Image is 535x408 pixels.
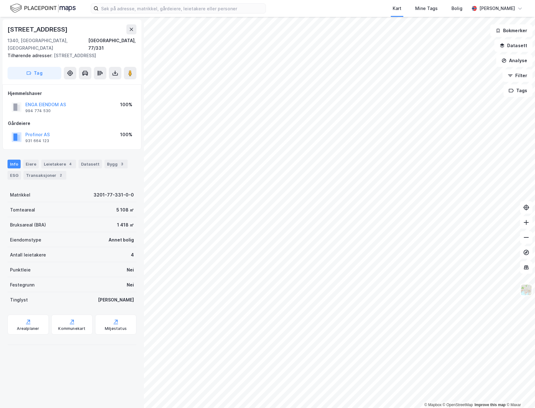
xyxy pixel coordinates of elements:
[494,39,532,52] button: Datasett
[127,266,134,274] div: Nei
[10,281,34,289] div: Festegrunn
[105,326,127,331] div: Miljøstatus
[8,120,136,127] div: Gårdeiere
[504,378,535,408] iframe: Chat Widget
[496,54,532,67] button: Analyse
[475,403,506,407] a: Improve this map
[25,108,51,113] div: 994 774 530
[67,161,74,167] div: 4
[131,251,134,259] div: 4
[41,160,76,168] div: Leietakere
[94,191,134,199] div: 3201-77-331-0-0
[23,171,66,180] div: Transaksjoner
[424,403,441,407] a: Mapbox
[99,4,266,13] input: Søk på adresse, matrikkel, gårdeiere, leietakere eller personer
[8,67,61,79] button: Tag
[119,161,125,167] div: 3
[10,266,31,274] div: Punktleie
[520,284,532,296] img: Z
[503,84,532,97] button: Tags
[8,53,54,58] span: Tilhørende adresser:
[109,236,134,244] div: Annet bolig
[17,326,39,331] div: Arealplaner
[10,221,46,229] div: Bruksareal (BRA)
[104,160,128,168] div: Bygg
[10,191,30,199] div: Matrikkel
[120,131,132,138] div: 100%
[79,160,102,168] div: Datasett
[117,221,134,229] div: 1 418 ㎡
[490,24,532,37] button: Bokmerker
[10,296,28,304] div: Tinglyst
[10,3,76,14] img: logo.f888ab2527a4732fd821a326f86c7f29.svg
[120,101,132,108] div: 100%
[8,171,21,180] div: ESG
[127,281,134,289] div: Nei
[58,326,85,331] div: Kommunekart
[25,138,49,143] div: 931 664 123
[10,251,46,259] div: Antall leietakere
[479,5,515,12] div: [PERSON_NAME]
[393,5,401,12] div: Kart
[443,403,473,407] a: OpenStreetMap
[58,172,64,178] div: 2
[98,296,134,304] div: [PERSON_NAME]
[415,5,438,12] div: Mine Tags
[502,69,532,82] button: Filter
[10,206,35,214] div: Tomteareal
[8,24,69,34] div: [STREET_ADDRESS]
[116,206,134,214] div: 5 108 ㎡
[23,160,39,168] div: Eiere
[451,5,462,12] div: Bolig
[10,236,41,244] div: Eiendomstype
[88,37,136,52] div: [GEOGRAPHIC_DATA], 77/331
[8,52,131,59] div: [STREET_ADDRESS]
[8,90,136,97] div: Hjemmelshaver
[8,37,88,52] div: 1340, [GEOGRAPHIC_DATA], [GEOGRAPHIC_DATA]
[8,160,21,168] div: Info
